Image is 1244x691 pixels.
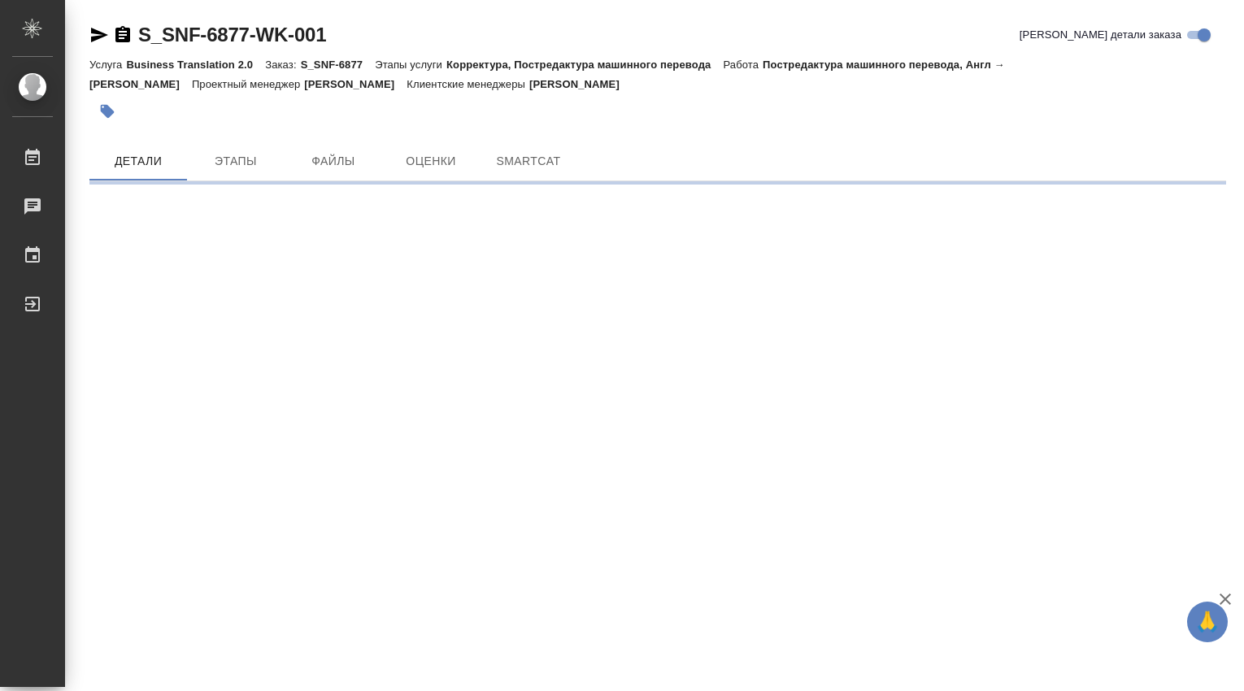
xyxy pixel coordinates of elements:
[392,151,470,172] span: Оценки
[89,25,109,45] button: Скопировать ссылку для ЯМессенджера
[1187,602,1228,642] button: 🙏
[1194,605,1221,639] span: 🙏
[192,78,304,90] p: Проектный менеджер
[89,93,125,129] button: Добавить тэг
[89,59,126,71] p: Услуга
[1020,27,1181,43] span: [PERSON_NAME] детали заказа
[301,59,376,71] p: S_SNF-6877
[489,151,568,172] span: SmartCat
[265,59,300,71] p: Заказ:
[126,59,265,71] p: Business Translation 2.0
[407,78,529,90] p: Клиентские менеджеры
[529,78,632,90] p: [PERSON_NAME]
[723,59,763,71] p: Работа
[197,151,275,172] span: Этапы
[304,78,407,90] p: [PERSON_NAME]
[294,151,372,172] span: Файлы
[113,25,133,45] button: Скопировать ссылку
[446,59,723,71] p: Корректура, Постредактура машинного перевода
[99,151,177,172] span: Детали
[138,24,326,46] a: S_SNF-6877-WK-001
[375,59,446,71] p: Этапы услуги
